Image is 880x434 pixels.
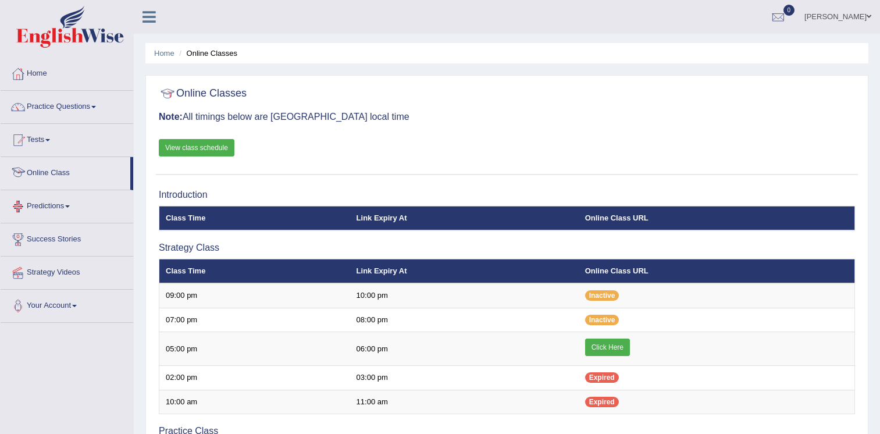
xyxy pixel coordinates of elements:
td: 10:00 am [159,390,350,414]
a: Online Class [1,157,130,186]
th: Link Expiry At [350,206,579,230]
span: Expired [585,372,619,383]
td: 05:00 pm [159,332,350,366]
td: 07:00 pm [159,308,350,332]
h3: Introduction [159,190,855,200]
th: Online Class URL [579,259,855,283]
a: Home [1,58,133,87]
span: Inactive [585,315,619,325]
b: Note: [159,112,183,122]
td: 11:00 am [350,390,579,414]
a: Click Here [585,339,630,356]
td: 09:00 pm [159,283,350,308]
a: Your Account [1,290,133,319]
h3: All timings below are [GEOGRAPHIC_DATA] local time [159,112,855,122]
a: View class schedule [159,139,234,156]
span: Inactive [585,290,619,301]
li: Online Classes [176,48,237,59]
span: 0 [783,5,795,16]
h3: Strategy Class [159,243,855,253]
td: 08:00 pm [350,308,579,332]
a: Strategy Videos [1,257,133,286]
th: Online Class URL [579,206,855,230]
a: Predictions [1,190,133,219]
a: Success Stories [1,223,133,252]
th: Link Expiry At [350,259,579,283]
td: 03:00 pm [350,366,579,390]
a: Home [154,49,174,58]
th: Class Time [159,259,350,283]
td: 10:00 pm [350,283,579,308]
a: Tests [1,124,133,153]
td: 06:00 pm [350,332,579,366]
h2: Online Classes [159,85,247,102]
th: Class Time [159,206,350,230]
td: 02:00 pm [159,366,350,390]
a: Practice Questions [1,91,133,120]
span: Expired [585,397,619,407]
